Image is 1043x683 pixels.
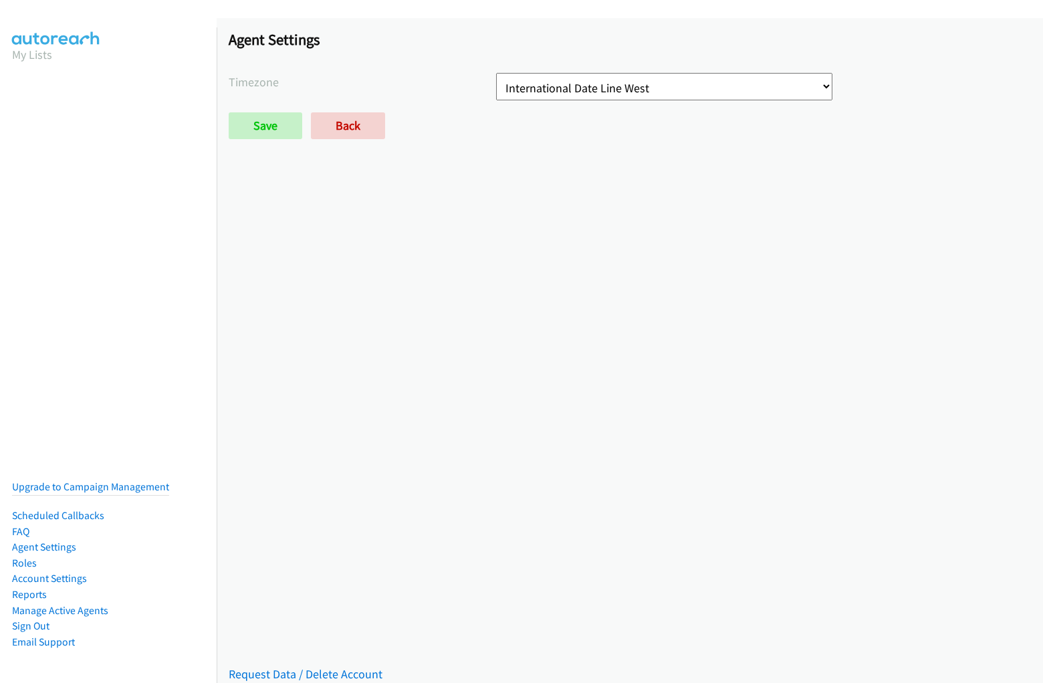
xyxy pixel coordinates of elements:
[229,666,382,682] a: Request Data / Delete Account
[12,588,47,601] a: Reports
[12,525,29,538] a: FAQ
[12,47,52,62] a: My Lists
[12,480,169,493] a: Upgrade to Campaign Management
[12,509,104,522] a: Scheduled Callbacks
[12,557,37,569] a: Roles
[12,604,108,617] a: Manage Active Agents
[12,541,76,553] a: Agent Settings
[12,572,87,585] a: Account Settings
[229,112,302,139] input: Save
[311,112,385,139] a: Back
[229,73,496,91] label: Timezone
[12,619,49,632] a: Sign Out
[12,636,75,648] a: Email Support
[229,30,1031,49] h1: Agent Settings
